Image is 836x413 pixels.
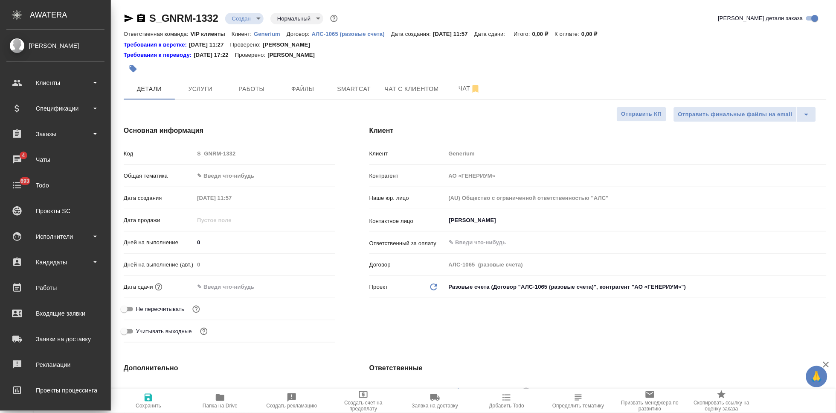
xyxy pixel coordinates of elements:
a: Рекламации [2,354,109,375]
span: Детали [129,84,170,94]
input: ✎ Введи что-нибудь [194,236,335,249]
span: Файлы [282,84,323,94]
input: Пустое поле [446,258,827,271]
p: [PERSON_NAME] [263,41,316,49]
div: Нажми, чтобы открыть папку с инструкцией [124,51,194,59]
div: [PERSON_NAME] [6,41,104,50]
button: Добавить менеджера [448,381,469,402]
div: Клиенты [6,76,104,89]
p: Дата сдачи [124,283,153,291]
p: Контрагент [369,172,446,180]
span: Призвать менеджера по развитию [619,400,681,412]
button: Скопировать ссылку [136,13,146,23]
input: Пустое поле [194,192,269,204]
button: Нормальный [275,15,313,22]
div: ✎ Введи что-нибудь [194,169,335,183]
button: Добавить Todo [471,389,543,413]
a: Generium [254,30,287,37]
h4: Основная информация [124,126,335,136]
p: Итого: [514,31,532,37]
input: Пустое поле [194,214,269,226]
button: Если добавить услуги и заполнить их объемом, то дата рассчитается автоматически [153,281,164,293]
a: S_GNRM-1332 [149,12,218,24]
input: ✎ Введи что-нибудь [448,237,795,248]
p: [PERSON_NAME] [267,51,321,59]
p: АЛС-1065 (разовые счета) [312,31,391,37]
p: Контактное лицо [369,217,446,226]
span: Чат [449,83,490,94]
button: Скопировать ссылку для ЯМессенджера [124,13,134,23]
button: Отправить финальные файлы на email [673,107,797,122]
p: 0,00 ₽ [532,31,555,37]
p: Дней на выполнение [124,238,194,247]
p: Проект [369,283,388,291]
button: Выбери, если сб и вс нужно считать рабочими днями для выполнения заказа. [198,326,209,337]
input: Пустое поле [446,192,827,204]
button: Скопировать ссылку на оценку заказа [686,389,758,413]
p: [DATE] 11:27 [189,41,230,49]
button: Заявка на доставку [399,389,471,413]
div: Рекламации [6,358,104,371]
a: Входящие заявки [2,303,109,324]
div: Работы [6,281,104,294]
p: Договор: [287,31,312,37]
p: Дата создания [124,194,194,202]
span: Папка на Drive [203,403,238,409]
button: Open [822,242,824,243]
span: Работы [231,84,272,94]
span: Услуги [180,84,221,94]
button: Создан [229,15,253,22]
p: Ответственный за оплату [369,239,446,248]
div: Проекты SC [6,205,104,217]
div: [PERSON_NAME] [472,386,534,397]
span: Создать счет на предоплату [333,400,394,412]
div: Входящие заявки [6,307,104,320]
div: Чаты [6,153,104,166]
svg: Отписаться [470,84,481,94]
button: Создать счет на предоплату [328,389,399,413]
span: 693 [15,177,35,185]
div: Заказы [6,128,104,141]
div: Исполнители [6,230,104,243]
div: Заявки на доставку [6,333,104,346]
input: Пустое поле [194,385,335,397]
button: Папка на Drive [184,389,256,413]
p: Клиентские менеджеры [369,388,446,397]
div: Спецификации [6,102,104,115]
input: Пустое поле [446,170,827,182]
p: Клиент [369,149,446,158]
p: Код [124,149,194,158]
div: Проекты процессинга [6,384,104,397]
span: Добавить Todo [489,403,524,409]
a: Работы [2,277,109,299]
div: Разовые счета (Договор "АЛС-1065 (разовые счета)", контрагент "АО «ГЕНЕРИУМ»") [446,280,827,294]
div: Кандидаты [6,256,104,269]
p: Проверено: [230,41,263,49]
button: Доп статусы указывают на важность/срочность заказа [328,13,340,24]
h4: Клиент [369,126,827,136]
button: Призвать менеджера по развитию [614,389,686,413]
span: Чат с клиентом [385,84,439,94]
p: VIP клиенты [191,31,232,37]
button: Добавить тэг [124,59,142,78]
p: Общая тематика [124,172,194,180]
button: Включи, если не хочешь, чтобы указанная дата сдачи изменилась после переставления заказа в 'Подтв... [191,304,202,315]
span: Не пересчитывать [136,305,184,313]
p: Путь на drive [124,387,194,395]
a: Проекты SC [2,200,109,222]
p: 0,00 ₽ [581,31,604,37]
span: Smartcat [334,84,374,94]
span: Определить тематику [552,403,604,409]
button: Определить тематику [543,389,614,413]
input: Пустое поле [194,258,335,271]
span: [PERSON_NAME] детали заказа [718,14,803,23]
span: Отправить финальные файлы на email [678,110,792,120]
span: Учитывать выходные [136,327,192,336]
a: 4Чаты [2,149,109,170]
p: Дата продажи [124,216,194,225]
span: Заявка на доставку [412,403,458,409]
p: [DATE] 17:22 [194,51,235,59]
span: Создать рекламацию [267,403,317,409]
div: split button [673,107,816,122]
div: AWATERA [30,6,111,23]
